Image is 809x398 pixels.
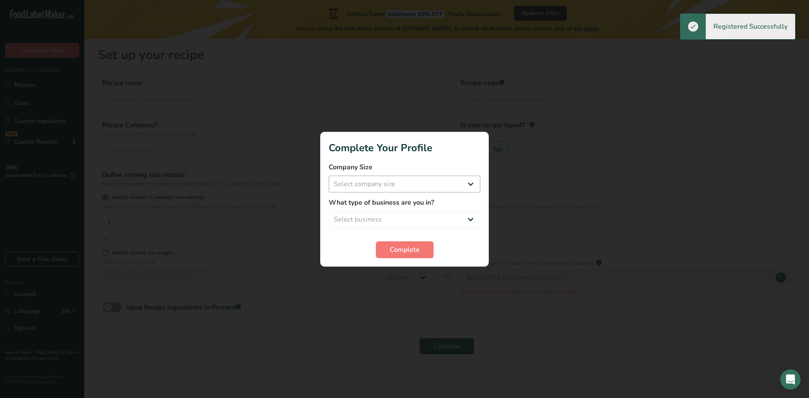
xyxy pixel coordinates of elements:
[329,198,480,208] label: What type of business are you in?
[329,140,480,155] h1: Complete Your Profile
[329,162,480,172] label: Company Size
[706,14,795,39] div: Registered Successfully
[780,369,801,390] div: Open Intercom Messenger
[376,241,434,258] button: Complete
[390,245,420,255] span: Complete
